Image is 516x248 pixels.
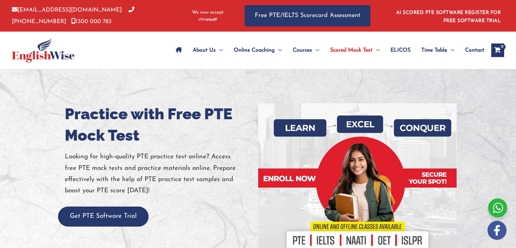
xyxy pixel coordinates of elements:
img: Afterpay-Logo [198,18,217,21]
span: Contact [465,38,484,62]
img: white-facebook.png [488,221,507,240]
span: Menu Toggle [372,38,380,62]
span: Menu Toggle [216,38,223,62]
a: Scored Mock TestMenu Toggle [325,38,385,62]
h1: Practice with Free PTE Mock Test [65,103,253,146]
a: Time TableMenu Toggle [416,38,460,62]
button: Get PTE Software Trial [58,207,149,227]
span: Courses [293,38,312,62]
span: Online Coaching [234,38,275,62]
a: Free PTE/IELTS Scorecard Assessment [245,5,370,26]
p: Looking for high-quality PTE practice test online? Access free PTE mock tests and practice materi... [65,151,253,196]
a: Contact [460,38,484,62]
span: We now accept [192,9,224,16]
span: Menu Toggle [275,38,282,62]
span: Scored Mock Test [330,38,372,62]
a: Online CoachingMenu Toggle [228,38,287,62]
a: [PHONE_NUMBER] [12,7,134,24]
span: ELICOS [390,38,410,62]
a: ELICOS [385,38,416,62]
span: Time Table [421,38,447,62]
a: [EMAIL_ADDRESS][DOMAIN_NAME] [12,7,122,13]
a: 1300 000 783 [71,19,112,24]
a: View Shopping Cart, empty [491,43,504,57]
nav: Site Navigation: Main Menu [170,38,484,62]
aside: Header Widget 1 [392,5,504,27]
a: AI SCORED PTE SOFTWARE REGISTER FOR FREE SOFTWARE TRIAL [396,10,501,23]
img: cropped-ew-logo [12,38,75,63]
a: Get PTE Software Trial [58,213,149,219]
span: About Us [193,38,216,62]
a: CoursesMenu Toggle [287,38,325,62]
span: Menu Toggle [312,38,319,62]
a: About UsMenu Toggle [187,38,228,62]
span: Menu Toggle [447,38,454,62]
